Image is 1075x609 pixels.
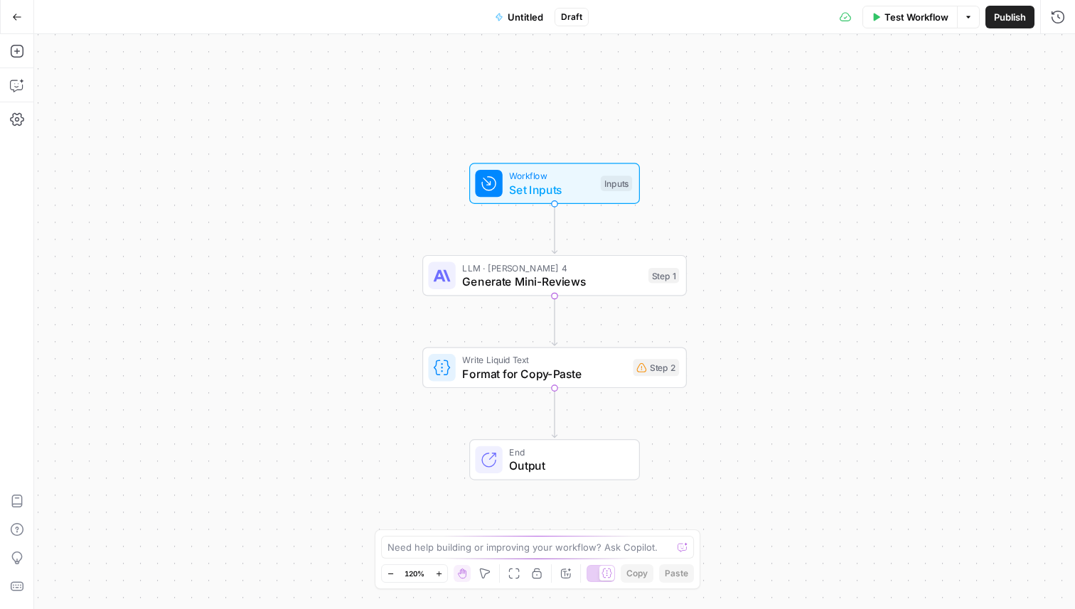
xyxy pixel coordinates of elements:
[626,567,648,580] span: Copy
[462,261,641,274] span: LLM · [PERSON_NAME] 4
[552,296,557,346] g: Edge from step_1 to step_2
[552,388,557,438] g: Edge from step_2 to end
[601,176,632,191] div: Inputs
[508,10,543,24] span: Untitled
[462,273,641,290] span: Generate Mini-Reviews
[486,6,552,28] button: Untitled
[648,268,679,284] div: Step 1
[659,564,694,583] button: Paste
[884,10,948,24] span: Test Workflow
[985,6,1034,28] button: Publish
[552,204,557,254] g: Edge from start to step_1
[462,353,626,367] span: Write Liquid Text
[561,11,582,23] span: Draft
[665,567,688,580] span: Paste
[422,347,687,389] div: Write Liquid TextFormat for Copy-PasteStep 2
[994,10,1026,24] span: Publish
[422,163,687,204] div: WorkflowSet InputsInputs
[509,446,625,459] span: End
[405,568,424,579] span: 120%
[509,457,625,474] span: Output
[509,181,594,198] span: Set Inputs
[862,6,958,28] button: Test Workflow
[422,255,687,296] div: LLM · [PERSON_NAME] 4Generate Mini-ReviewsStep 1
[422,439,687,480] div: EndOutput
[621,564,653,583] button: Copy
[633,359,679,376] div: Step 2
[509,169,594,183] span: Workflow
[462,365,626,382] span: Format for Copy-Paste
